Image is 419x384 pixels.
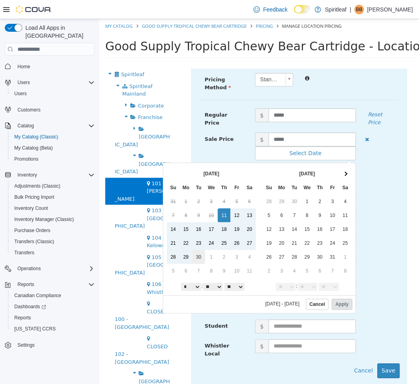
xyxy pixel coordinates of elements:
button: Inventory [2,169,98,180]
button: Reports [8,312,98,323]
td: 9 [214,189,227,203]
a: Dashboards [11,302,49,311]
td: 28 [163,175,176,189]
a: My Catalog (Beta) [11,143,56,153]
span: Inventory Count [14,205,48,211]
th: Tu [93,161,106,175]
td: 12 [163,203,176,217]
span: $ [156,89,169,103]
span: Dashboards [14,303,46,310]
p: | [349,5,351,14]
a: Standard [156,54,194,67]
th: Su [163,161,176,175]
span: Operations [17,265,41,272]
span: Canadian Compliance [14,292,61,299]
button: Transfers [8,247,98,258]
button: [US_STATE] CCRS [8,323,98,334]
td: 25 [239,217,252,231]
span: My Catalog (Classic) [14,134,58,140]
span: Adjustments (Classic) [11,181,95,191]
td: 21 [189,217,201,231]
td: 10 [131,245,144,259]
td: 29 [80,231,93,245]
button: Adjustments (Classic) [8,180,98,192]
span: Settings [14,340,95,350]
td: 2 [163,245,176,259]
th: Sa [144,161,156,175]
td: 5 [68,245,80,259]
span: $ [156,300,169,314]
button: Canadian Compliance [8,290,98,301]
th: We [201,161,214,175]
span: [US_STATE] CCRS [14,326,56,332]
td: 19 [131,203,144,217]
a: Promotions [11,154,42,164]
div: : [163,261,253,273]
td: 14 [68,203,80,217]
td: 17 [227,203,239,217]
td: 29 [176,175,189,189]
th: [DATE] [176,148,239,161]
span: 101 - [PERSON_NAME] [15,161,71,183]
span: Catalog [17,123,34,129]
a: Inventory Manager (Classic) [11,215,77,224]
span: 105 - [GEOGRAPHIC_DATA] [15,235,72,257]
span: $ [156,113,169,127]
a: Good Supply Tropical Chewy Bear Cartridge [42,4,147,10]
span: Users [14,90,27,97]
th: Su [68,161,80,175]
td: 18 [118,203,131,217]
button: Reports [2,279,98,290]
th: Fr [131,161,144,175]
span: Inventory Manager (Classic) [14,216,74,223]
td: 1 [80,175,93,189]
p: [PERSON_NAME] [367,5,413,14]
td: 8 [80,189,93,203]
span: Feedback [263,6,287,13]
span: Purchase Orders [11,226,95,235]
span: Pricing Method [105,58,131,71]
span: Manage Location Pricing [183,4,242,10]
td: 30 [214,231,227,245]
td: 12 [131,189,144,203]
td: 8 [239,245,252,259]
span: Promotions [14,156,39,162]
a: Purchase Orders [11,226,54,235]
td: 30 [93,231,106,245]
span: BB [356,5,362,14]
a: Canadian Compliance [11,291,64,300]
td: 4 [189,245,201,259]
td: 10 [106,189,118,203]
span: 106 - Whistler [48,262,69,276]
a: Home [14,62,33,71]
button: Users [14,78,33,87]
button: Inventory Manager (Classic) [8,214,98,225]
button: Purchase Orders [8,225,98,236]
td: 15 [80,203,93,217]
button: Catalog [2,120,98,131]
td: 23 [214,217,227,231]
td: 16 [214,203,227,217]
td: 1 [239,231,252,245]
td: 24 [106,217,118,231]
span: Catalog [14,121,95,131]
button: Catalog [14,121,37,131]
button: Customers [2,104,98,115]
td: 22 [80,217,93,231]
span: Whistler Local [105,324,130,338]
span: Inventory [14,170,95,180]
td: 11 [239,189,252,203]
span: Inventory Manager (Classic) [11,215,95,224]
td: 11 [118,189,131,203]
td: 26 [163,231,176,245]
td: 1 [201,175,214,189]
span: My Catalog (Beta) [14,145,53,151]
span: Regular Price [105,93,128,107]
span: Promotions [11,154,95,164]
th: Sa [239,161,252,175]
button: Users [8,88,98,99]
td: 27 [176,231,189,245]
span: Student [105,304,128,310]
td: 16 [93,203,106,217]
